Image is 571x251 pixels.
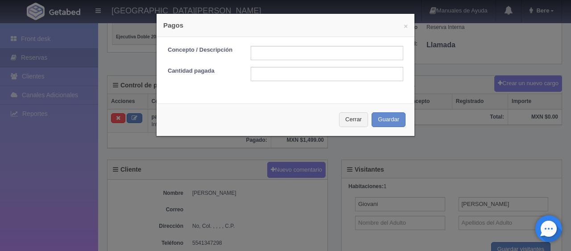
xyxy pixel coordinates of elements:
[372,112,405,127] button: Guardar
[404,23,408,29] button: ×
[161,46,244,54] label: Concepto / Descripción
[161,67,244,75] label: Cantidad pagada
[163,21,408,30] h4: Pagos
[339,112,368,127] button: Cerrar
